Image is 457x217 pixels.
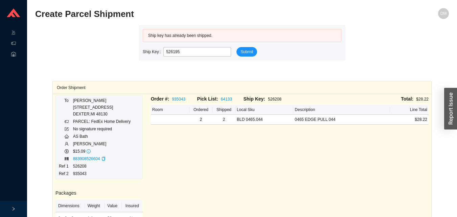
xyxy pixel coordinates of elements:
span: Pick List: [197,96,218,102]
td: 2 [212,115,235,125]
span: home [65,134,69,138]
td: No signature required [73,125,131,133]
span: right [12,207,16,211]
button: Submit [236,47,257,57]
td: BLD 0465.044 [235,115,293,125]
div: Copy [101,155,106,162]
h3: Packages [55,189,143,197]
th: Shipped [212,105,235,115]
a: 883908526604 [73,156,100,161]
div: [PERSON_NAME] [STREET_ADDRESS] DEXTER , MI 48130 [73,97,131,117]
td: $28.22 [390,115,429,125]
div: $28.22 [290,95,429,103]
td: To [59,97,73,118]
td: Ref 1 [59,162,73,170]
td: $15.09 [73,148,131,155]
th: Description [293,105,390,115]
div: Ship key has already been shipped. [148,32,336,39]
span: barcode [65,157,69,161]
td: AS Bath [73,133,131,140]
div: 526208 [243,95,290,103]
span: Order #: [151,96,169,102]
span: DM [440,8,447,19]
h2: Create Parcel Shipment [35,8,345,20]
th: Value [105,200,122,212]
span: user [65,142,69,146]
th: Room [151,105,189,115]
span: Submit [241,48,253,55]
label: Ship Key [143,47,163,57]
span: dollar [65,149,69,153]
span: Total: [401,96,413,102]
span: Ship Key: [243,96,265,102]
th: Ordered [189,105,212,115]
th: Local Sku [235,105,293,115]
th: Dimensions [55,200,85,212]
div: 0465 EDGE PULL 044 [295,116,388,123]
span: info-circle [87,149,91,153]
td: 526208 [73,162,131,170]
div: Order Shipment [57,81,427,94]
td: PARCEL: FedEx Home Delivery [73,118,131,125]
a: 935043 [172,97,185,102]
a: 64133 [221,97,232,102]
td: 2 [189,115,212,125]
td: 935043 [73,170,131,177]
span: form [65,127,69,131]
th: Insured [122,200,143,212]
td: [PERSON_NAME] [73,140,131,148]
th: Weight [85,200,105,212]
td: Ref 2 [59,170,73,177]
span: copy [101,157,106,161]
th: Line Total [390,105,429,115]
